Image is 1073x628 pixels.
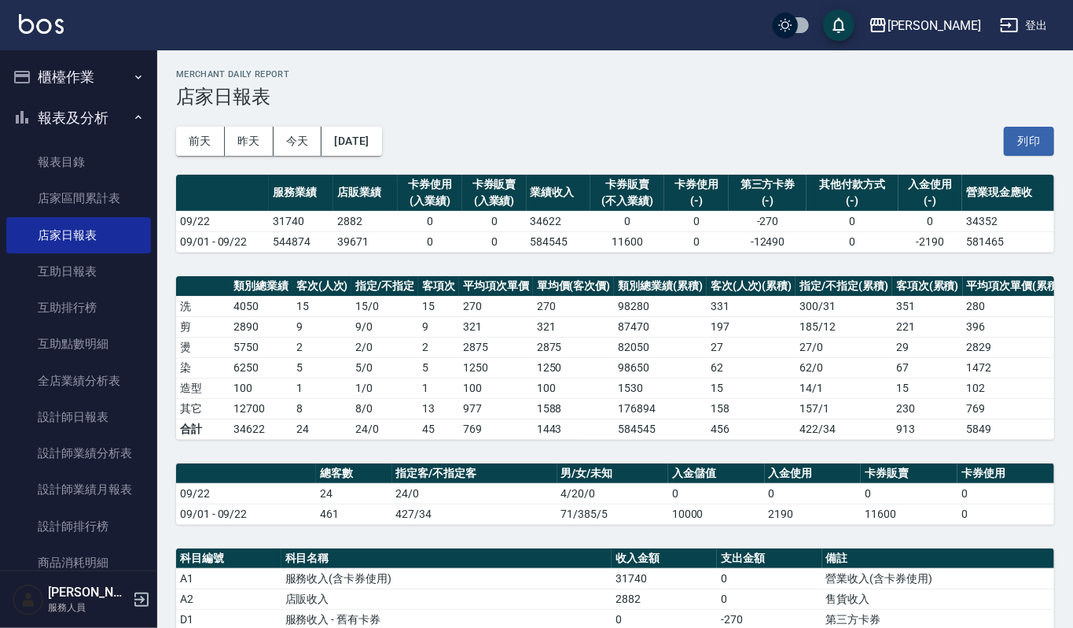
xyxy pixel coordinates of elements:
td: 11600 [590,231,664,252]
td: 100 [459,378,533,398]
button: save [823,9,854,41]
td: 769 [459,419,533,439]
td: 185 / 12 [796,316,892,337]
td: 31740 [269,211,333,231]
td: 0 [717,568,822,589]
button: 今天 [274,127,322,156]
td: 197 [707,316,796,337]
button: [PERSON_NAME] [862,9,987,42]
td: 100 [533,378,615,398]
td: 2 [292,337,352,357]
div: (-) [668,193,725,209]
td: 1 [418,378,459,398]
td: 09/22 [176,483,316,504]
th: 服務業績 [269,175,333,212]
td: 0 [898,211,963,231]
td: 331 [707,296,796,316]
td: 158 [707,398,796,419]
td: 0 [462,211,527,231]
td: 0 [765,483,862,504]
td: 34622 [230,419,292,439]
th: 支出金額 [717,549,822,569]
td: 29 [892,337,963,357]
td: 0 [861,483,957,504]
div: 卡券使用 [402,176,458,193]
td: 67 [892,357,963,378]
th: 平均項次單價 [459,276,533,297]
td: 31740 [612,568,717,589]
td: 34622 [527,211,591,231]
td: 11600 [861,504,957,524]
td: 396 [963,316,1067,337]
div: (入業績) [402,193,458,209]
td: 270 [459,296,533,316]
th: 科目名稱 [281,549,612,569]
td: 2 [418,337,459,357]
div: (-) [902,193,959,209]
th: 指定/不指定 [351,276,418,297]
td: 351 [892,296,963,316]
td: 0 [957,504,1054,524]
th: 類別總業績(累積) [614,276,707,297]
td: 102 [963,378,1067,398]
a: 設計師業績分析表 [6,435,151,471]
td: 15 / 0 [351,296,418,316]
td: 2 / 0 [351,337,418,357]
td: 15 [292,296,352,316]
th: 男/女/未知 [557,464,668,484]
div: 第三方卡券 [733,176,803,193]
td: 5 [292,357,352,378]
td: 5 / 0 [351,357,418,378]
td: 62 [707,357,796,378]
div: 卡券使用 [668,176,725,193]
td: 300 / 31 [796,296,892,316]
td: 洗 [176,296,230,316]
td: 12700 [230,398,292,419]
th: 客次(人次) [292,276,352,297]
td: 34352 [962,211,1054,231]
td: 合計 [176,419,230,439]
td: 1 [292,378,352,398]
td: 280 [963,296,1067,316]
td: 2829 [963,337,1067,357]
td: 2882 [333,211,398,231]
td: 584545 [614,419,707,439]
button: [DATE] [322,127,381,156]
a: 設計師業績月報表 [6,471,151,508]
td: 39671 [333,231,398,252]
div: (入業績) [466,193,523,209]
button: 櫃檯作業 [6,57,151,98]
th: 指定/不指定(累積) [796,276,892,297]
td: 服務收入(含卡券使用) [281,568,612,589]
div: (-) [810,193,894,209]
td: 2190 [765,504,862,524]
th: 業績收入 [527,175,591,212]
a: 商品消耗明細 [6,545,151,581]
th: 類別總業績 [230,276,292,297]
th: 平均項次單價(累積) [963,276,1067,297]
table: a dense table [176,175,1054,253]
td: -270 [729,211,807,231]
td: 9 [418,316,459,337]
th: 備註 [822,549,1054,569]
td: 9 / 0 [351,316,418,337]
td: 176894 [614,398,707,419]
td: 其它 [176,398,230,419]
td: 544874 [269,231,333,252]
td: 0 [664,211,729,231]
td: 0 [398,231,462,252]
td: 2875 [533,337,615,357]
button: 登出 [994,11,1054,40]
a: 全店業績分析表 [6,363,151,399]
a: 互助排行榜 [6,290,151,326]
td: 62 / 0 [796,357,892,378]
td: 2875 [459,337,533,357]
td: 0 [668,483,765,504]
th: 卡券使用 [957,464,1054,484]
td: 45 [418,419,459,439]
div: [PERSON_NAME] [887,16,981,35]
td: 27 [707,337,796,357]
div: 卡券販賣 [594,176,660,193]
h5: [PERSON_NAME] [48,585,128,600]
td: 0 [590,211,664,231]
